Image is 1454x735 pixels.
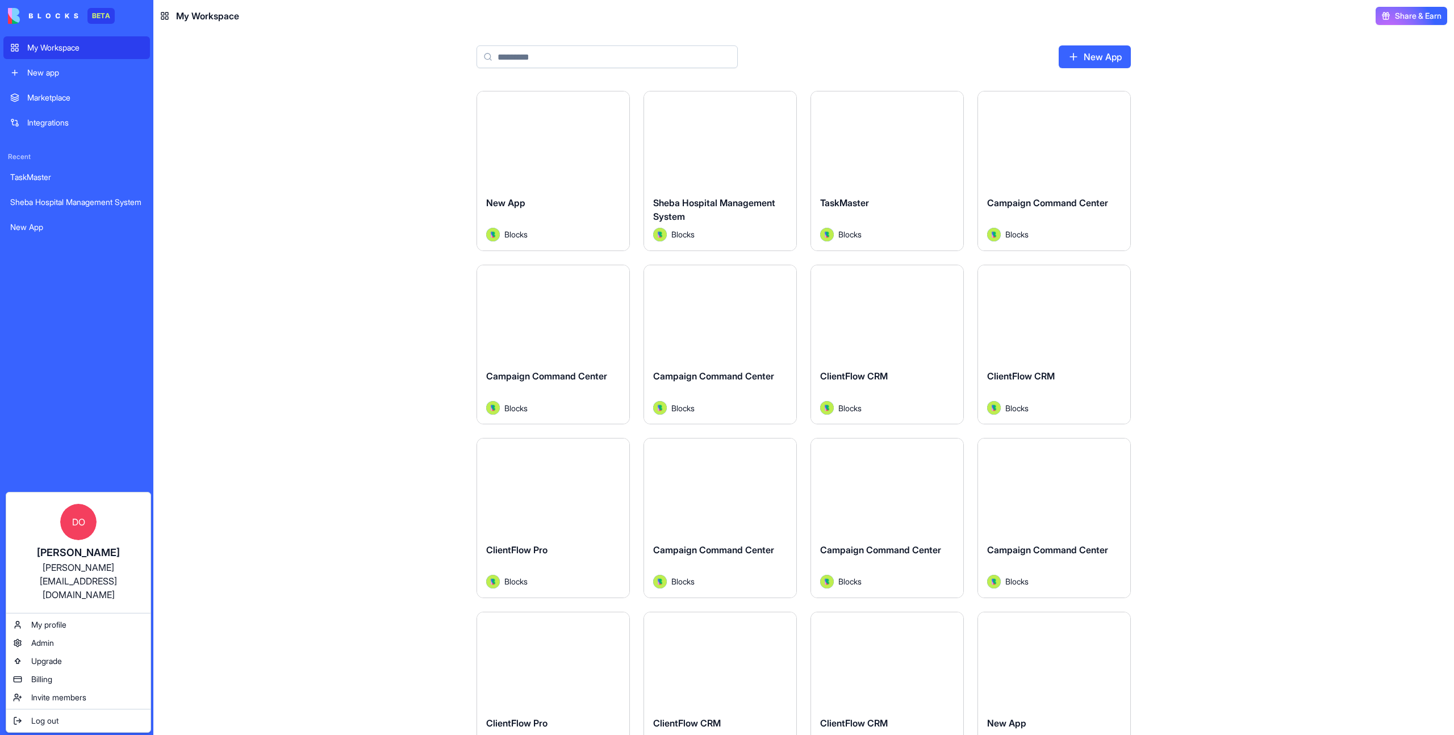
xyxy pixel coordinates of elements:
div: TaskMaster [10,172,143,183]
span: My profile [31,619,66,630]
a: DO[PERSON_NAME][PERSON_NAME][EMAIL_ADDRESS][DOMAIN_NAME] [9,495,148,611]
span: Upgrade [31,655,62,667]
span: DO [60,504,97,540]
a: Admin [9,634,148,652]
div: [PERSON_NAME] [18,545,139,561]
span: Log out [31,715,59,726]
a: Upgrade [9,652,148,670]
div: [PERSON_NAME][EMAIL_ADDRESS][DOMAIN_NAME] [18,561,139,602]
span: Admin [31,637,54,649]
span: Invite members [31,692,86,703]
a: Invite members [9,688,148,707]
a: My profile [9,616,148,634]
span: Recent [3,152,150,161]
div: New App [10,222,143,233]
span: Billing [31,674,52,685]
div: Sheba Hospital Management System [10,197,143,208]
a: Billing [9,670,148,688]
